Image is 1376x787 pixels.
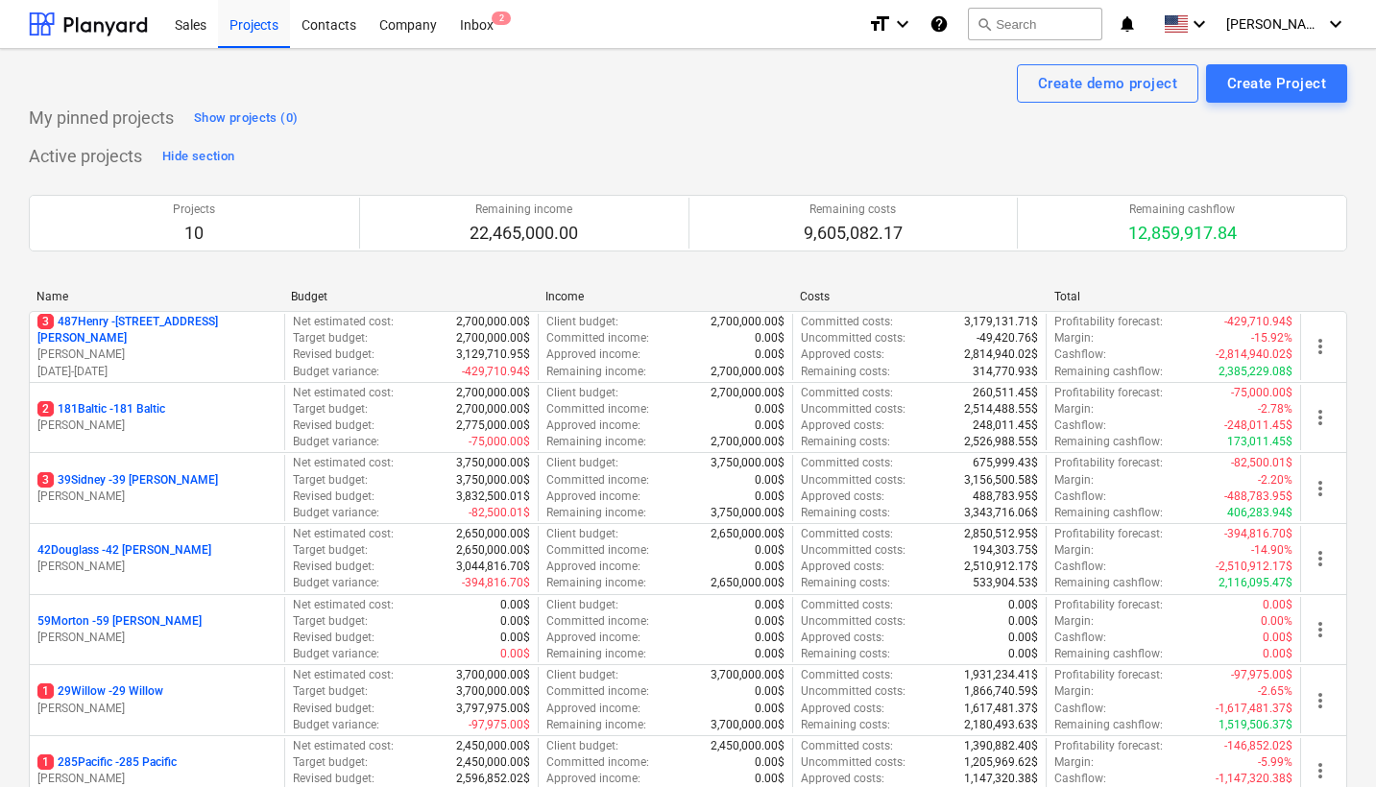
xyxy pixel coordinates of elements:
[1206,64,1347,103] button: Create Project
[546,472,649,489] p: Committed income :
[37,364,277,380] p: [DATE] - [DATE]
[546,754,649,771] p: Committed income :
[37,754,54,770] span: 1
[711,526,785,542] p: 2,650,000.00$
[1224,738,1292,754] p: -146,852.02$
[1309,477,1332,500] span: more_vert
[37,472,277,505] div: 339Sidney -39 [PERSON_NAME][PERSON_NAME]
[801,542,905,559] p: Uncommitted costs :
[37,401,165,417] p: 181Baltic - 181 Baltic
[964,701,1038,717] p: 1,617,481.37$
[1309,618,1332,641] span: more_vert
[801,597,893,613] p: Committed costs :
[456,489,530,505] p: 3,832,500.01$
[973,417,1038,434] p: 248,011.45$
[801,667,893,683] p: Committed costs :
[37,754,177,771] p: 285Pacific - 285 Pacific
[293,542,368,559] p: Target budget :
[456,385,530,401] p: 2,700,000.00$
[755,683,785,700] p: 0.00$
[973,364,1038,380] p: 314,770.93$
[293,646,379,662] p: Budget variance :
[546,597,618,613] p: Client budget :
[973,489,1038,505] p: 488,783.95$
[711,717,785,733] p: 3,700,000.00$
[801,613,905,630] p: Uncommitted costs :
[801,330,905,346] p: Uncommitted costs :
[37,489,277,505] p: [PERSON_NAME]
[1054,754,1094,771] p: Margin :
[456,346,530,363] p: 3,129,710.95$
[929,12,949,36] i: Knowledge base
[1219,717,1292,733] p: 1,519,506.37$
[37,401,277,434] div: 2181Baltic -181 Baltic[PERSON_NAME]
[500,613,530,630] p: 0.00$
[1054,667,1163,683] p: Profitability forecast :
[801,385,893,401] p: Committed costs :
[711,575,785,591] p: 2,650,000.00$
[37,754,277,787] div: 1285Pacific -285 Pacific[PERSON_NAME]
[1054,346,1106,363] p: Cashflow :
[711,314,785,330] p: 2,700,000.00$
[1251,330,1292,346] p: -15.92%
[37,683,277,716] div: 129Willow -29 Willow[PERSON_NAME]
[37,613,277,646] div: 59Morton -59 [PERSON_NAME][PERSON_NAME]
[37,683,163,700] p: 29Willow - 29 Willow
[546,505,646,521] p: Remaining income :
[546,646,646,662] p: Remaining income :
[1216,701,1292,717] p: -1,617,481.37$
[1224,314,1292,330] p: -429,710.94$
[546,364,646,380] p: Remaining income :
[173,222,215,245] p: 10
[973,385,1038,401] p: 260,511.45$
[293,401,368,417] p: Target budget :
[755,613,785,630] p: 0.00$
[755,401,785,417] p: 0.00$
[293,754,368,771] p: Target budget :
[456,667,530,683] p: 3,700,000.00$
[293,683,368,700] p: Target budget :
[456,526,530,542] p: 2,650,000.00$
[546,330,649,346] p: Committed income :
[1054,401,1094,417] p: Margin :
[500,646,530,662] p: 0.00$
[1054,364,1163,380] p: Remaining cashflow :
[1118,12,1137,36] i: notifications
[1054,717,1163,733] p: Remaining cashflow :
[470,222,578,245] p: 22,465,000.00
[977,16,992,32] span: search
[546,455,618,471] p: Client budget :
[973,455,1038,471] p: 675,999.43$
[1054,771,1106,787] p: Cashflow :
[1054,542,1094,559] p: Margin :
[546,417,640,434] p: Approved income :
[801,646,890,662] p: Remaining costs :
[470,202,578,218] p: Remaining income
[545,290,785,303] div: Income
[293,701,374,717] p: Revised budget :
[456,738,530,754] p: 2,450,000.00$
[546,385,618,401] p: Client budget :
[29,145,142,168] p: Active projects
[755,330,785,346] p: 0.00$
[1309,689,1332,712] span: more_vert
[546,771,640,787] p: Approved income :
[37,472,218,489] p: 39Sidney - 39 [PERSON_NAME]
[1258,683,1292,700] p: -2.65%
[37,417,277,434] p: [PERSON_NAME]
[37,683,54,699] span: 1
[1054,559,1106,575] p: Cashflow :
[36,290,276,303] div: Name
[189,103,302,133] button: Show projects (0)
[964,667,1038,683] p: 1,931,234.41$
[546,346,640,363] p: Approved income :
[977,330,1038,346] p: -49,420.76$
[964,434,1038,450] p: 2,526,988.55$
[469,434,530,450] p: -75,000.00$
[462,364,530,380] p: -429,710.94$
[1227,434,1292,450] p: 173,011.45$
[1054,434,1163,450] p: Remaining cashflow :
[157,141,239,172] button: Hide section
[1054,597,1163,613] p: Profitability forecast :
[1309,547,1332,570] span: more_vert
